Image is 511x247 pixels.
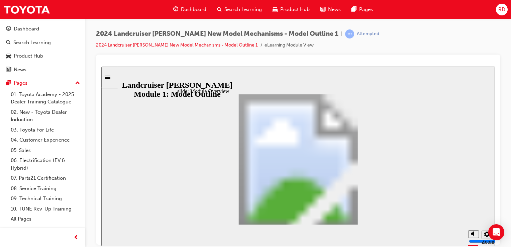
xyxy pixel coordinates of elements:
[14,66,26,74] div: News
[3,77,83,89] button: Pages
[488,224,504,240] div: Open Intercom Messenger
[212,3,267,16] a: search-iconSearch Learning
[96,42,258,48] a: 2024 Landcruiser [PERSON_NAME] New Model Mechanisms - Model Outline 1
[3,21,83,77] button: DashboardSearch LearningProduct HubNews
[8,214,83,224] a: All Pages
[3,2,50,17] img: Trak
[3,64,83,76] a: News
[14,52,43,60] div: Product Hub
[14,25,39,33] div: Dashboard
[173,5,178,14] span: guage-icon
[8,183,83,194] a: 08. Service Training
[224,6,262,13] span: Search Learning
[364,158,390,180] div: misc controls
[345,29,354,38] span: learningRecordVerb_ATTEMPT-icon
[74,234,79,242] span: prev-icon
[357,31,379,37] div: Attempted
[380,164,391,172] button: Settings
[8,145,83,156] a: 05. Sales
[96,30,338,38] span: 2024 Landcruiser [PERSON_NAME] New Model Mechanisms - Model Outline 1
[6,26,11,32] span: guage-icon
[265,42,314,49] li: eLearning Module View
[8,107,83,125] a: 02. New - Toyota Dealer Induction
[3,23,83,35] a: Dashboard
[75,79,80,88] span: up-icon
[346,3,378,16] a: pages-iconPages
[3,50,83,62] a: Product Hub
[8,204,83,214] a: 10. TUNE Rev-Up Training
[8,155,83,173] a: 06. Electrification (EV & Hybrid)
[368,172,411,177] input: volume
[14,79,27,87] div: Pages
[367,164,378,171] button: Mute (Ctrl+Alt+M)
[341,30,342,38] span: |
[359,6,373,13] span: Pages
[8,125,83,135] a: 03. Toyota For Life
[273,5,278,14] span: car-icon
[6,40,11,46] span: search-icon
[496,4,508,15] button: RD
[6,53,11,59] span: car-icon
[380,172,393,190] label: Zoom to fit
[181,6,206,13] span: Dashboard
[8,135,83,145] a: 04. Customer Experience
[168,3,212,16] a: guage-iconDashboard
[13,39,51,47] div: Search Learning
[6,67,11,73] span: news-icon
[8,89,83,107] a: 01. Toyota Academy - 2025 Dealer Training Catalogue
[320,5,325,14] span: news-icon
[217,5,222,14] span: search-icon
[267,3,315,16] a: car-iconProduct Hub
[351,5,356,14] span: pages-icon
[498,6,505,13] span: RD
[3,36,83,49] a: Search Learning
[8,193,83,204] a: 09. Technical Training
[315,3,346,16] a: news-iconNews
[6,80,11,86] span: pages-icon
[8,173,83,183] a: 07. Parts21 Certification
[280,6,310,13] span: Product Hub
[328,6,341,13] span: News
